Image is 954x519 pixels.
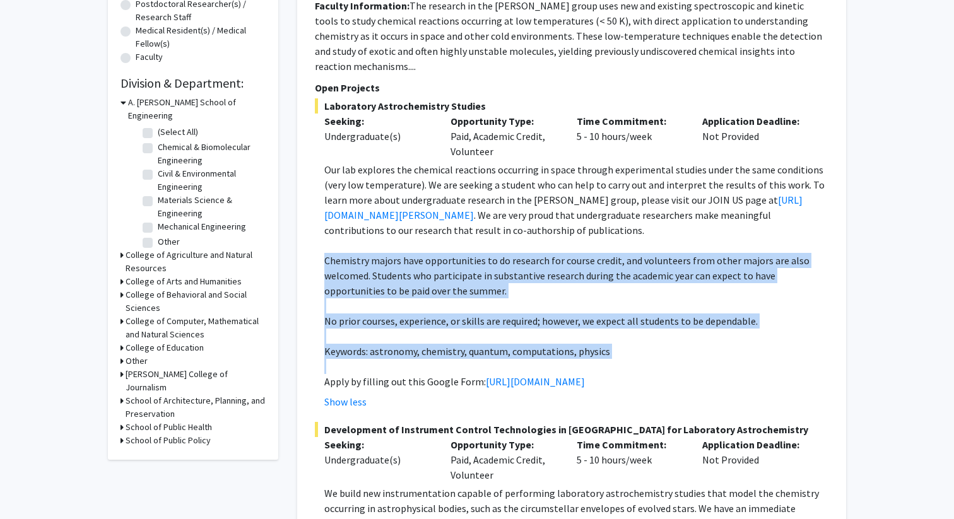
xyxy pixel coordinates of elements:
div: Undergraduate(s) [324,129,432,144]
h3: College of Behavioral and Social Sciences [126,288,266,315]
div: Paid, Academic Credit, Volunteer [441,437,567,482]
label: Medical Resident(s) / Medical Fellow(s) [136,24,266,50]
p: Open Projects [315,80,828,95]
span: Laboratory Astrochemistry Studies [315,98,828,114]
h3: College of Agriculture and Natural Resources [126,248,266,275]
h2: Division & Department: [121,76,266,91]
p: Time Commitment: [577,114,684,129]
div: Paid, Academic Credit, Volunteer [441,114,567,159]
label: Mechanical Engineering [158,220,246,233]
h3: College of Computer, Mathematical and Natural Sciences [126,315,266,341]
label: (Select All) [158,125,198,139]
p: Seeking: [324,114,432,129]
p: No prior courses, experience, or skills are required; however, we expect all students to be depen... [324,313,828,329]
p: Keywords: astronomy, chemistry, quantum, computations, physics [324,344,828,359]
div: Undergraduate(s) [324,452,432,467]
p: Our lab explores the chemical reactions occurring in space through experimental studies under the... [324,162,828,238]
button: Show less [324,394,367,409]
div: 5 - 10 hours/week [567,437,693,482]
p: Time Commitment: [577,437,684,452]
p: Application Deadline: [702,437,810,452]
div: Not Provided [693,114,819,159]
h3: College of Education [126,341,204,354]
iframe: Chat [9,462,54,510]
div: 5 - 10 hours/week [567,114,693,159]
span: Development of Instrument Control Technologies in [GEOGRAPHIC_DATA] for Laboratory Astrochemistry [315,422,828,437]
p: Opportunity Type: [450,437,558,452]
p: Seeking: [324,437,432,452]
label: Faculty [136,50,163,64]
label: Civil & Environmental Engineering [158,167,262,194]
h3: School of Architecture, Planning, and Preservation [126,394,266,421]
div: Not Provided [693,437,819,482]
h3: [PERSON_NAME] College of Journalism [126,368,266,394]
p: Chemistry majors have opportunities to do research for course credit, and volunteers from other m... [324,253,828,298]
h3: Other [126,354,148,368]
h3: A. [PERSON_NAME] School of Engineering [128,96,266,122]
a: [URL][DOMAIN_NAME] [486,375,585,388]
p: Apply by filling out this Google Form: [324,374,828,389]
h3: School of Public Policy [126,434,211,447]
h3: College of Arts and Humanities [126,275,242,288]
label: Chemical & Biomolecular Engineering [158,141,262,167]
h3: School of Public Health [126,421,212,434]
p: Application Deadline: [702,114,810,129]
label: Other [158,235,180,248]
label: Materials Science & Engineering [158,194,262,220]
p: Opportunity Type: [450,114,558,129]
